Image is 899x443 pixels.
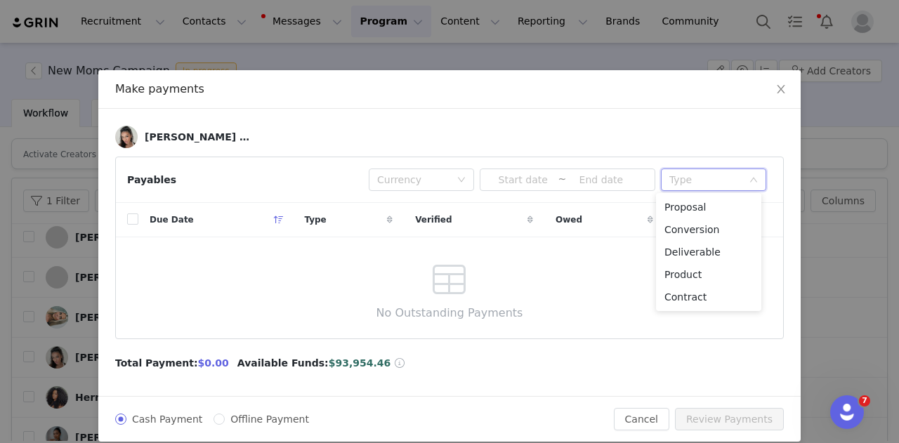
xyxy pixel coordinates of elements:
[127,173,176,187] div: Payables
[225,414,315,425] span: Offline Payment
[126,414,208,425] span: Cash Payment
[656,196,761,218] li: Proposal
[376,305,523,322] span: No Outstanding Payments
[830,395,864,429] iframe: Intercom live chat
[115,356,198,371] span: Total Payment:
[859,395,870,406] span: 7
[656,263,761,286] li: Product
[115,126,138,148] img: 05c3e726-1508-414b-8776-2fa1e3317db8--s.jpg
[566,172,636,187] input: End date
[415,213,452,226] span: Verified
[304,213,326,226] span: Type
[115,126,250,148] a: [PERSON_NAME] [PERSON_NAME]
[488,172,558,187] input: Start date
[761,70,801,110] button: Close
[556,213,582,226] span: Owed
[115,157,784,339] article: Payables
[656,218,761,241] li: Conversion
[656,241,761,263] li: Deliverable
[145,131,250,143] div: [PERSON_NAME] [PERSON_NAME]
[150,213,194,226] span: Due Date
[614,408,669,430] button: Cancel
[749,176,758,185] i: icon: down
[656,286,761,308] li: Contract
[115,81,784,97] div: Make payments
[675,408,784,430] button: Review Payments
[198,357,229,369] span: $0.00
[669,173,742,187] div: Type
[329,357,391,369] span: $93,954.46
[457,176,466,185] i: icon: down
[237,356,329,371] span: Available Funds:
[775,84,787,95] i: icon: close
[377,173,450,187] div: Currency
